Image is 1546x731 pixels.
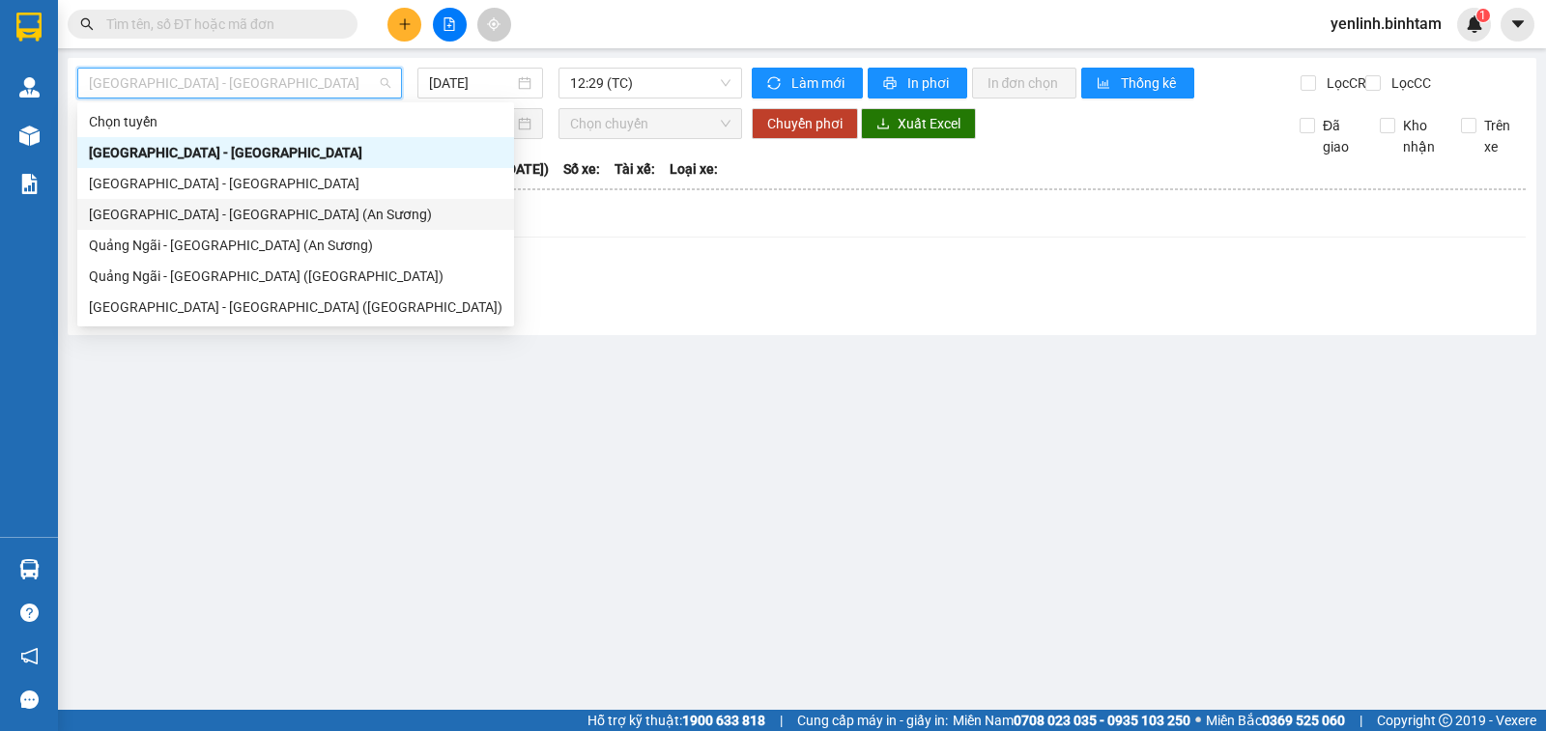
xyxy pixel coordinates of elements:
img: warehouse-icon [19,126,40,146]
img: icon-new-feature [1466,15,1483,33]
img: solution-icon [19,174,40,194]
span: Hà Nội - Quảng Ngãi [89,69,390,98]
span: printer [883,76,900,92]
button: file-add [433,8,467,42]
img: logo-vxr [16,13,42,42]
div: Quảng Ngãi - [GEOGRAPHIC_DATA] ([GEOGRAPHIC_DATA]) [89,266,502,287]
span: Chọn chuyến [570,109,730,138]
span: In phơi [907,72,952,94]
sup: 1 [1476,9,1490,22]
span: bar-chart [1097,76,1113,92]
strong: 1900 633 818 [682,713,765,728]
strong: 0369 525 060 [1262,713,1345,728]
div: Chọn tuyến [89,111,502,132]
span: Lọc CC [1384,72,1434,94]
input: Tìm tên, số ĐT hoặc mã đơn [106,14,334,35]
div: Quảng Ngãi - Hà Nội [77,168,514,199]
div: Quảng Ngãi - Sài Gòn (An Sương) [77,230,514,261]
span: Kho nhận [1395,115,1446,157]
span: Làm mới [791,72,847,94]
div: [GEOGRAPHIC_DATA] - [GEOGRAPHIC_DATA] (An Sương) [89,204,502,225]
span: Thống kê [1121,72,1179,94]
span: file-add [443,17,456,31]
span: 12:29 (TC) [570,69,730,98]
span: | [780,710,783,731]
span: caret-down [1509,15,1527,33]
img: warehouse-icon [19,559,40,579]
button: printerIn phơi [868,68,967,98]
span: Đã giao [1315,115,1365,157]
span: yenlinh.binhtam [1315,12,1457,36]
div: [GEOGRAPHIC_DATA] - [GEOGRAPHIC_DATA] ([GEOGRAPHIC_DATA]) [89,296,502,318]
div: Quảng Ngãi - [GEOGRAPHIC_DATA] (An Sương) [89,235,502,256]
button: In đơn chọn [972,68,1077,98]
strong: 0708 023 035 - 0935 103 250 [1014,713,1190,728]
span: 1 [1479,9,1486,22]
span: message [20,690,39,709]
button: syncLàm mới [752,68,863,98]
span: question-circle [20,604,39,622]
span: | [1360,710,1362,731]
span: Số xe: [563,158,600,180]
span: Hỗ trợ kỹ thuật: [587,710,765,731]
div: Sài Gòn - Quảng Ngãi (Vạn Phúc) [77,292,514,323]
button: caret-down [1501,8,1534,42]
div: Sài Gòn - Quảng Ngãi (An Sương) [77,199,514,230]
span: ⚪️ [1195,717,1201,724]
span: plus [398,17,412,31]
img: warehouse-icon [19,77,40,98]
span: Tài xế: [615,158,655,180]
span: notification [20,647,39,665]
span: aim [487,17,501,31]
div: [GEOGRAPHIC_DATA] - [GEOGRAPHIC_DATA] [89,142,502,163]
button: plus [387,8,421,42]
div: Chọn tuyến [77,106,514,137]
span: sync [767,76,784,92]
span: Loại xe: [670,158,718,180]
div: Quảng Ngãi - Sài Gòn (Vạn Phúc) [77,261,514,292]
div: Hà Nội - Quảng Ngãi [77,137,514,168]
span: Cung cấp máy in - giấy in: [797,710,948,731]
span: Lọc CR [1319,72,1369,94]
button: downloadXuất Excel [861,108,976,139]
span: Miền Bắc [1206,710,1345,731]
span: Miền Nam [953,710,1190,731]
div: [GEOGRAPHIC_DATA] - [GEOGRAPHIC_DATA] [89,173,502,194]
button: aim [477,8,511,42]
input: 13/08/2025 [429,72,515,94]
button: bar-chartThống kê [1081,68,1194,98]
span: copyright [1439,714,1452,727]
button: Chuyển phơi [752,108,858,139]
span: Trên xe [1476,115,1527,157]
span: search [80,17,94,31]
